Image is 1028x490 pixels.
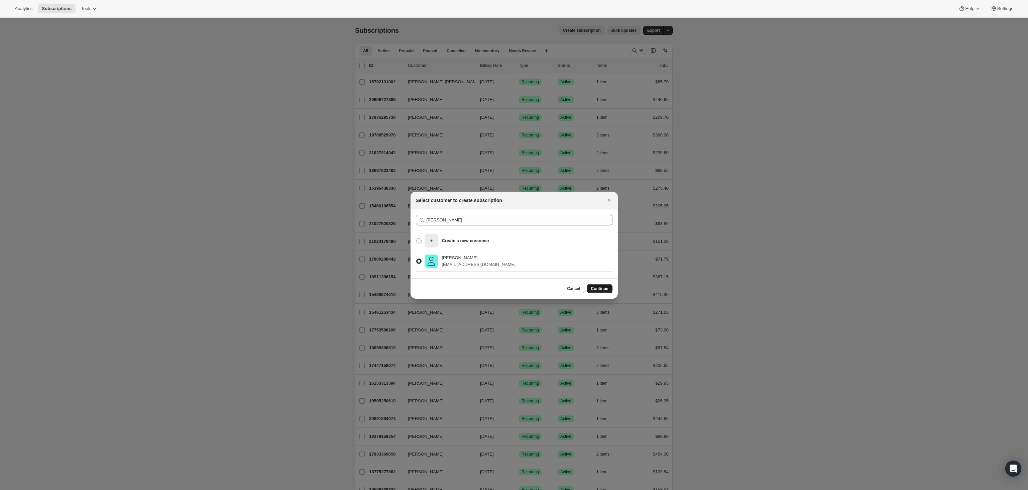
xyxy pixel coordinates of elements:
p: [PERSON_NAME] [442,255,516,261]
span: Subscriptions [42,6,72,11]
button: Close [604,196,614,205]
button: Subscriptions [38,4,76,13]
button: Continue [587,284,612,293]
span: Settings [997,6,1013,11]
p: [EMAIL_ADDRESS][DOMAIN_NAME] [442,261,516,268]
button: Settings [987,4,1017,13]
button: Tools [77,4,102,13]
button: Cancel [563,284,584,293]
span: Tools [81,6,91,11]
span: Continue [591,286,608,291]
span: Analytics [15,6,32,11]
span: Cancel [567,286,580,291]
button: Help [954,4,985,13]
p: Create a new customer [442,237,489,244]
span: Help [965,6,974,11]
h2: Select customer to create subscription [416,197,502,204]
input: Search [427,215,612,225]
div: Open Intercom Messenger [1005,461,1021,477]
button: Analytics [11,4,36,13]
